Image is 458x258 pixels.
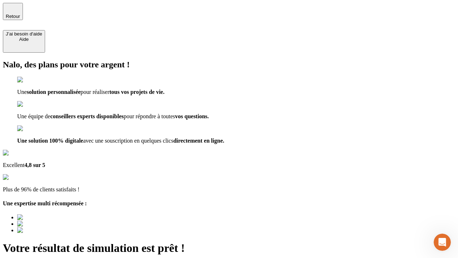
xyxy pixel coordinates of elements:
[17,138,83,144] span: Une solution 100% digitale
[124,113,175,119] span: pour répondre à toutes
[17,227,83,234] img: Best savings advice award
[3,60,455,70] h2: Nalo, des plans pour votre argent !
[3,30,45,53] button: J’ai besoin d'aideAide
[24,162,45,168] span: 4,8 sur 5
[6,31,42,37] div: J’ai besoin d'aide
[17,89,27,95] span: Une
[27,89,81,95] span: solution personnalisée
[6,37,42,42] div: Aide
[81,89,109,95] span: pour réaliser
[3,174,38,181] img: reviews stars
[83,138,173,144] span: avec une souscription en quelques clics
[3,3,23,20] button: Retour
[17,113,50,119] span: Une équipe de
[17,214,83,221] img: Best savings advice award
[3,162,24,168] span: Excellent
[3,200,455,207] h4: Une expertise multi récompensée :
[17,101,48,107] img: checkmark
[173,138,224,144] span: directement en ligne.
[17,221,83,227] img: Best savings advice award
[50,113,123,119] span: conseillers experts disponibles
[3,150,44,156] img: Google Review
[3,242,455,255] h1: Votre résultat de simulation est prêt !
[434,234,451,251] iframe: Intercom live chat
[17,77,48,83] img: checkmark
[17,125,48,132] img: checkmark
[109,89,165,95] span: tous vos projets de vie.
[6,14,20,19] span: Retour
[175,113,209,119] span: vos questions.
[3,186,455,193] p: Plus de 96% de clients satisfaits !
